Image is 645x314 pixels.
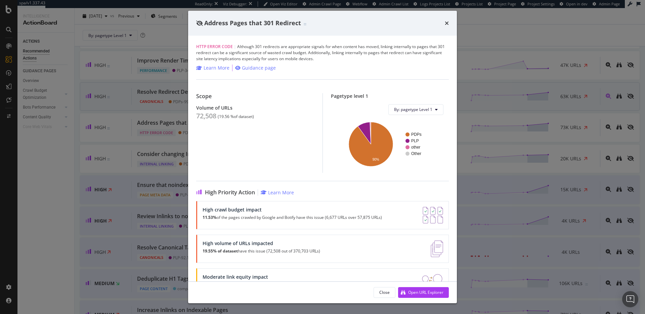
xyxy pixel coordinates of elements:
div: Although 301 redirects are appropriate signals for when content has moved, linking internally to ... [196,44,449,62]
div: Scope [196,93,314,100]
div: Pagetype level 1 [331,93,449,99]
a: Guidance page [235,65,276,71]
span: | [234,44,236,49]
div: modal [188,11,457,303]
div: times [445,19,449,28]
a: Learn More [261,189,294,196]
div: Open Intercom Messenger [622,291,638,307]
div: Guidance page [242,65,276,71]
a: Learn More [196,65,229,71]
strong: 11.53% [203,214,217,220]
text: Other [411,151,421,156]
div: Close [379,289,390,295]
img: DDxVyA23.png [422,274,443,291]
div: High crawl budget impact [203,207,382,212]
span: High Priority Action [205,189,255,196]
img: e5DMFwAAAABJRU5ErkJggg== [431,240,443,257]
svg: A chart. [336,120,441,167]
div: Volume of URLs [196,105,314,111]
text: PDPs [411,132,422,137]
div: eye-slash [196,21,203,26]
div: Moderate link equity impact [203,274,316,280]
text: 90% [372,157,379,161]
span: Address Pages that 301 Redirect [204,19,301,27]
text: PLP [411,139,419,143]
strong: 19.55% of dataset [203,248,238,254]
span: By: pagetype Level 1 [394,107,432,112]
button: Open URL Explorer [398,287,449,298]
span: HTTP Error Code [196,44,233,49]
div: Open URL Explorer [408,289,443,295]
div: Learn More [204,65,229,71]
button: Close [374,287,395,298]
div: Learn More [268,189,294,196]
div: 72,508 [196,112,216,120]
p: have this issue (72,508 out of 370,703 URLs) [203,249,320,253]
div: High volume of URLs impacted [203,240,320,246]
text: other [411,145,420,150]
button: By: pagetype Level 1 [388,104,443,115]
img: Equal [304,23,306,25]
img: AY0oso9MOvYAAAAASUVORK5CYII= [423,207,443,224]
div: ( 19.56 % of dataset ) [218,114,254,119]
p: of the pages crawled by Google and Botify have this issue (6,677 URLs over 57,875 URLs) [203,215,382,220]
